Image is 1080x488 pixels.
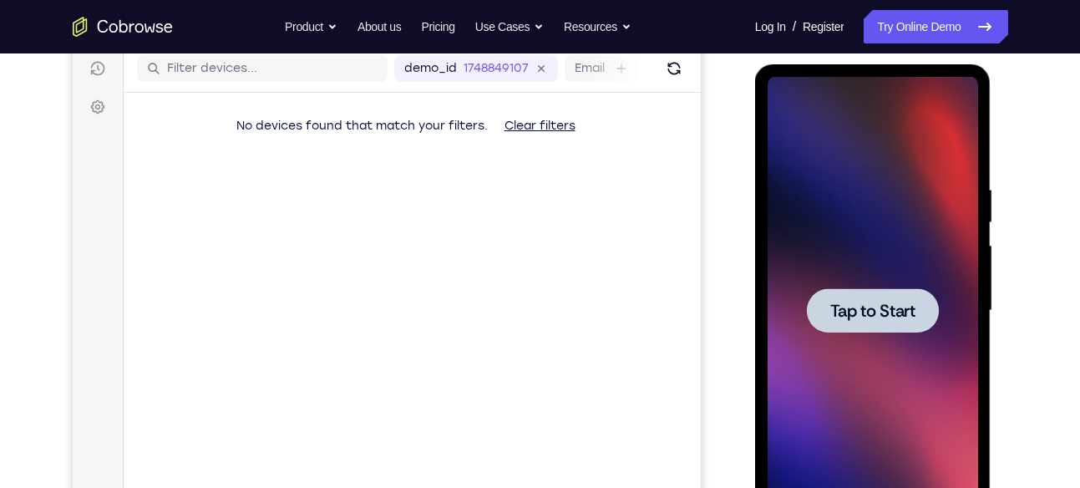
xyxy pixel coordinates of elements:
[803,10,844,43] a: Register
[52,224,184,268] button: Tap to Start
[418,104,516,138] button: Clear filters
[75,238,160,255] span: Tap to Start
[357,10,401,43] a: About us
[564,10,631,43] button: Resources
[94,55,305,72] input: Filter devices...
[73,17,173,37] a: Go to the home page
[502,55,532,72] label: Email
[332,55,384,72] label: demo_id
[755,10,786,43] a: Log In
[475,10,544,43] button: Use Cases
[164,114,415,128] span: No devices found that match your filters.
[864,10,1007,43] a: Try Online Demo
[285,10,337,43] button: Product
[588,50,615,77] button: Refresh
[421,10,454,43] a: Pricing
[793,17,796,37] span: /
